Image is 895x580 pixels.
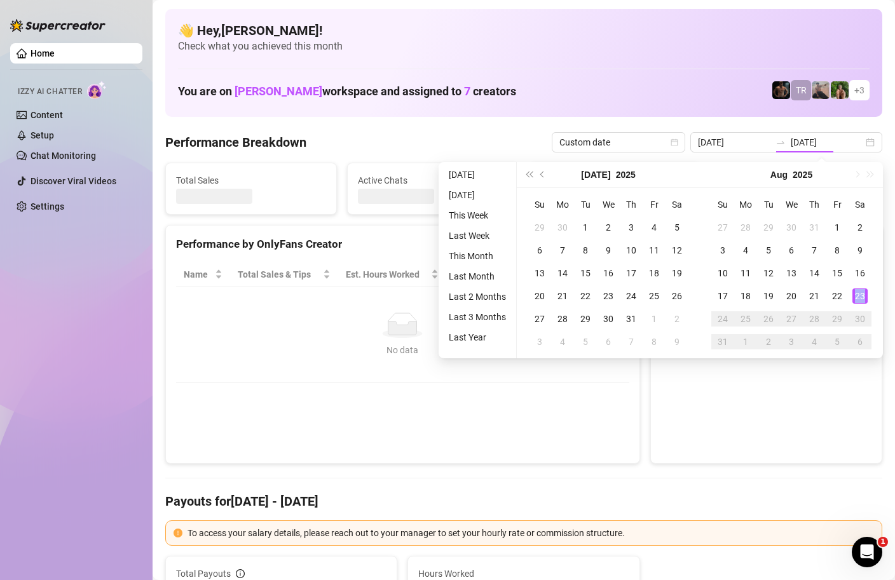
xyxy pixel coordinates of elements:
span: swap-right [775,137,786,147]
h4: Performance Breakdown [165,133,306,151]
div: Sales by OnlyFans Creator [661,236,871,253]
img: logo-BBDzfeDw.svg [10,19,106,32]
span: TR [796,83,807,97]
div: To access your salary details, please reach out to your manager to set your hourly rate or commis... [188,526,874,540]
span: [PERSON_NAME] [235,84,322,98]
span: 7 [464,84,470,98]
span: Active Chats [358,173,508,187]
a: Discover Viral Videos [31,176,116,186]
span: Total Sales & Tips [238,267,320,281]
a: Content [31,110,63,120]
h1: You are on workspace and assigned to creators [178,84,516,98]
img: LC [812,81,830,99]
span: + 3 [854,83,864,97]
div: Est. Hours Worked [346,267,429,281]
span: Check what you achieved this month [178,39,870,53]
img: Trent [772,81,790,99]
span: calendar [671,138,678,146]
span: 1 [878,537,888,547]
th: Total Sales & Tips [230,262,338,287]
img: Nathaniel [831,81,849,99]
span: exclamation-circle [174,529,182,537]
a: Setup [31,130,54,140]
span: Izzy AI Chatter [18,86,82,98]
th: Name [176,262,230,287]
div: Performance by OnlyFans Creator [176,236,629,253]
a: Chat Monitoring [31,151,96,161]
span: info-circle [236,569,245,578]
h4: 👋 Hey, [PERSON_NAME] ! [178,22,870,39]
span: Sales / Hour [454,267,510,281]
span: Messages Sent [540,173,690,187]
span: Total Sales [176,173,326,187]
a: Home [31,48,55,58]
span: Chat Conversion [536,267,611,281]
th: Sales / Hour [446,262,528,287]
input: End date [791,135,863,149]
a: Settings [31,201,64,212]
h4: Payouts for [DATE] - [DATE] [165,492,882,510]
iframe: Intercom live chat [852,537,882,567]
div: No data [189,343,617,357]
span: Custom date [559,133,678,152]
span: Name [184,267,212,281]
th: Chat Conversion [528,262,629,287]
img: AI Chatter [87,81,107,99]
span: to [775,137,786,147]
input: Start date [698,135,770,149]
